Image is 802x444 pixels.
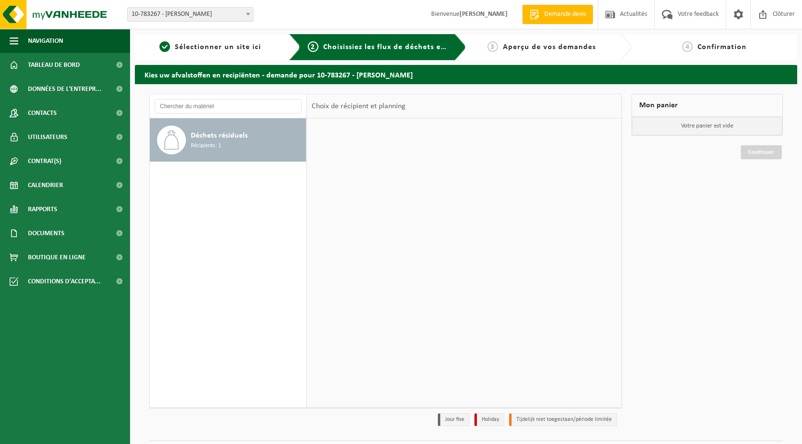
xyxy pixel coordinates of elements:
[631,94,783,117] div: Mon panier
[28,173,63,197] span: Calendrier
[509,413,617,426] li: Tijdelijk niet toegestaan/période limitée
[28,197,57,221] span: Rapports
[191,141,221,151] span: Récipients: 1
[28,125,67,149] span: Utilisateurs
[28,149,61,173] span: Contrat(s)
[159,41,170,52] span: 1
[191,130,248,141] span: Déchets résiduels
[438,413,470,426] li: Jour fixe
[150,118,306,162] button: Déchets résiduels Récipients: 1
[632,117,782,135] p: Votre panier est vide
[128,8,253,21] span: 10-783267 - LUCHET ADRIEN - SERAING
[474,413,504,426] li: Holiday
[28,269,101,293] span: Conditions d'accepta...
[323,43,484,51] span: Choisissiez les flux de déchets et récipients
[28,53,80,77] span: Tableau de bord
[308,41,318,52] span: 2
[175,43,261,51] span: Sélectionner un site ici
[28,245,86,269] span: Boutique en ligne
[503,43,596,51] span: Aperçu de vos demandes
[155,99,302,114] input: Chercher du matériel
[28,221,65,245] span: Documents
[28,29,63,53] span: Navigation
[741,145,782,159] a: Continuer
[307,94,410,118] div: Choix de récipient et planning
[135,65,797,84] h2: Kies uw afvalstoffen en recipiënten - demande pour 10-783267 - [PERSON_NAME]
[542,10,588,19] span: Demande devis
[28,77,102,101] span: Données de l'entrepr...
[522,5,593,24] a: Demande devis
[460,11,508,18] strong: [PERSON_NAME]
[682,41,693,52] span: 4
[28,101,57,125] span: Contacts
[140,41,281,53] a: 1Sélectionner un site ici
[487,41,498,52] span: 3
[127,7,253,22] span: 10-783267 - LUCHET ADRIEN - SERAING
[697,43,747,51] span: Confirmation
